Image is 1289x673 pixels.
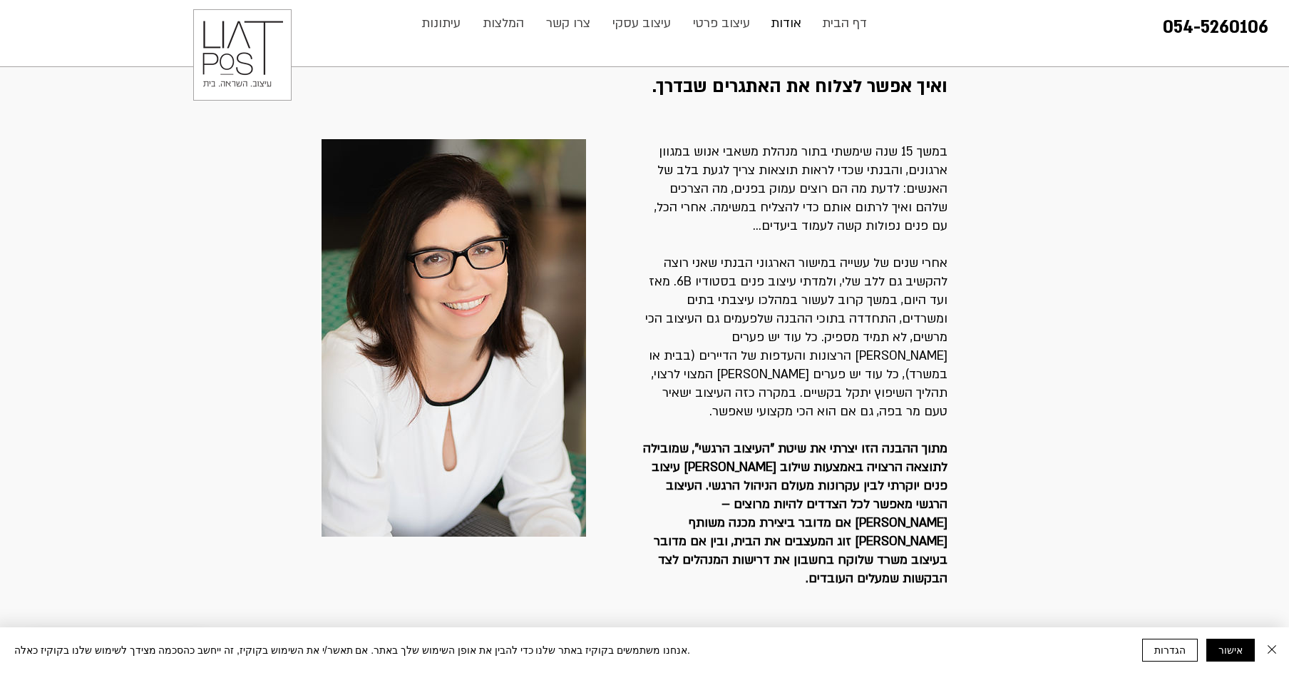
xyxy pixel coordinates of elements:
span: במשך 15 שנה שימשתי בתור מנהלת משאבי אנוש במגוון ארגונים, והבנתי שכדי לראות תוצאות צריך לגעת בלב ש... [654,143,948,234]
p: צרו קשר [539,9,597,38]
a: דף הבית [812,9,878,38]
a: צרו קשר [535,9,601,38]
a: עיצוב עסקי [601,9,682,38]
p: דף הבית [815,9,874,38]
button: סגירה [1263,639,1280,662]
p: עיצוב עסקי [605,9,678,38]
p: המלצות [476,9,531,38]
p: עיתונות [414,9,468,38]
nav: אתר [410,9,878,38]
a: 054-5260106 [1163,16,1268,39]
button: הגדרות [1142,639,1198,662]
p: עיצוב פרטי [686,9,757,38]
span: מתוך ההבנה הזו יצרתי את שיטת "העיצוב הרגשי", שמובילה לתוצאה הרצויה באמצעות שילוב [PERSON_NAME] עי... [643,440,948,587]
span: אנחנו משתמשים בקוקיז באתר שלנו כדי להבין את אופן השימוש שלך באתר. אם תאשר/י את השימוש בקוקיז, זה ... [14,644,690,657]
button: אישור [1206,639,1255,662]
img: סגירה [1263,641,1280,658]
a: עיצוב פרטי [682,9,761,38]
a: אודות [761,9,812,38]
p: אודות [764,9,808,38]
img: 210A8655.jpg [322,139,586,537]
a: עיתונות [411,9,471,38]
a: המלצות [471,9,535,38]
span: אחרי שנים של עשייה במישור הארגוני הבנתי שאני רוצה להקשיב גם ללב שלי, ולמדתי עיצוב פנים בסטודיו 6B... [643,255,948,587]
